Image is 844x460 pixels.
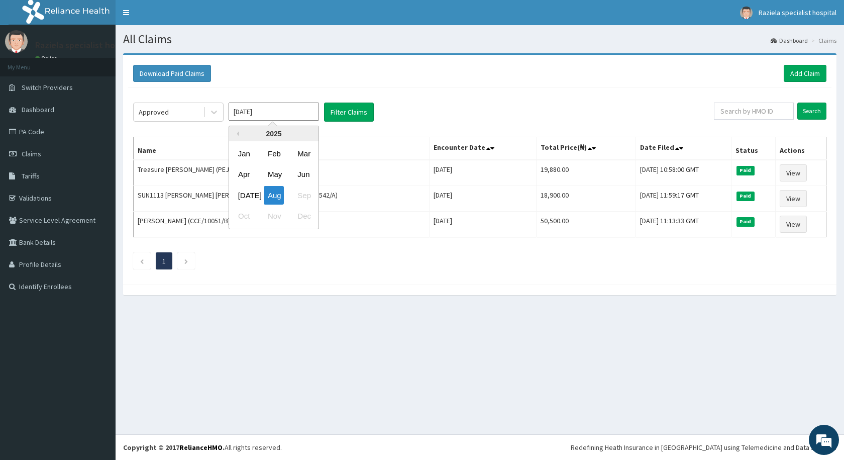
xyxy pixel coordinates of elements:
span: Claims [22,149,41,158]
a: Next page [184,256,188,265]
img: User Image [740,7,753,19]
span: Dashboard [22,105,54,114]
th: Date Filed [636,137,731,160]
div: 2025 [229,126,319,141]
td: [DATE] 11:13:33 GMT [636,212,731,237]
td: [DATE] [430,212,537,237]
td: [DATE] [430,186,537,212]
a: View [780,216,807,233]
a: View [780,190,807,207]
strong: Copyright © 2017 . [123,443,225,452]
button: Filter Claims [324,103,374,122]
a: Previous page [140,256,144,265]
footer: All rights reserved. [116,434,844,460]
div: Choose August 2025 [264,186,284,205]
h1: All Claims [123,33,836,46]
a: Dashboard [771,36,808,45]
button: Download Paid Claims [133,65,211,82]
th: Total Price(₦) [537,137,636,160]
td: 19,880.00 [537,160,636,186]
span: Switch Providers [22,83,73,92]
div: Choose July 2025 [234,186,254,205]
a: RelianceHMO [179,443,223,452]
span: Paid [736,192,755,201]
a: Page 1 is your current page [162,256,166,265]
td: 50,500.00 [537,212,636,237]
div: Choose April 2025 [234,165,254,184]
th: Encounter Date [430,137,537,160]
div: Choose June 2025 [293,165,313,184]
div: Choose February 2025 [264,144,284,163]
td: SUN1113 [PERSON_NAME] [PERSON_NAME] DIMOBIKA (SFA/10542/A) [134,186,430,212]
div: month 2025-08 [229,143,319,227]
span: Paid [736,217,755,226]
th: Actions [776,137,826,160]
div: Minimize live chat window [165,5,189,29]
span: We're online! [58,127,139,228]
input: Search by HMO ID [714,103,794,120]
input: Search [797,103,826,120]
div: Redefining Heath Insurance in [GEOGRAPHIC_DATA] using Telemedicine and Data Science! [571,442,836,452]
img: d_794563401_company_1708531726252_794563401 [19,50,41,75]
div: Chat with us now [52,56,169,69]
td: Treasure [PERSON_NAME] (PEJ/10041/D) [134,160,430,186]
button: Previous Year [234,131,239,136]
div: Choose March 2025 [293,144,313,163]
div: Approved [139,107,169,117]
a: Online [35,55,59,62]
td: 18,900.00 [537,186,636,212]
img: User Image [5,30,28,53]
th: Status [731,137,776,160]
td: [DATE] 10:58:00 GMT [636,160,731,186]
p: Raziela specialist hospital [35,41,137,50]
div: Choose May 2025 [264,165,284,184]
a: Add Claim [784,65,826,82]
li: Claims [809,36,836,45]
span: Tariffs [22,171,40,180]
span: Paid [736,166,755,175]
td: [DATE] [430,160,537,186]
div: Choose January 2025 [234,144,254,163]
a: View [780,164,807,181]
input: Select Month and Year [229,103,319,121]
textarea: Type your message and hit 'Enter' [5,274,191,310]
td: [DATE] 11:59:17 GMT [636,186,731,212]
th: Name [134,137,430,160]
span: Raziela specialist hospital [759,8,836,17]
td: [PERSON_NAME] (CCE/10051/B) [134,212,430,237]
